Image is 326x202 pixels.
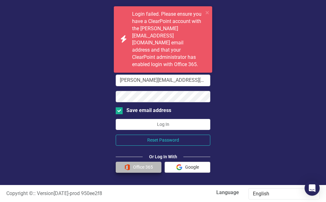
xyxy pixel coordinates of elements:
[253,190,309,198] div: English
[168,189,239,196] label: Language
[132,11,203,68] div: Login failed. Please ensure you have a ClearPoint account with the [PERSON_NAME][EMAIL_ADDRESS][D...
[176,164,182,170] img: Google
[305,181,320,196] div: Open Intercom Messenger
[6,190,33,196] span: Copyright ©
[126,107,171,114] div: Save email address
[2,190,163,197] div: :: Version [DATE] - prod 950ee2f8
[124,164,130,170] img: Office 365
[143,154,183,160] div: Or Log In With
[116,75,210,86] input: Email Address
[116,162,161,173] button: Office 365
[116,135,210,146] button: Reset Password
[165,162,210,173] button: Google
[116,119,210,130] button: Log In
[205,9,210,16] button: close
